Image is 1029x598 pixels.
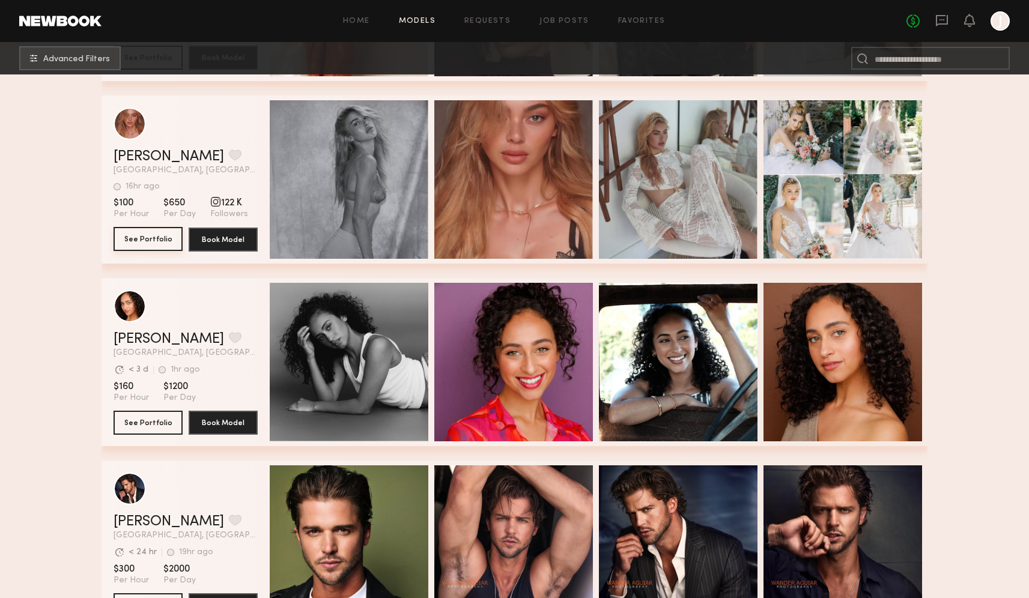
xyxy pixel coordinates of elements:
span: $2000 [163,563,196,575]
span: Per Day [163,209,196,220]
a: J [991,11,1010,31]
span: 122 K [210,197,248,209]
span: Per Day [163,393,196,403]
a: Models [399,17,436,25]
a: See Portfolio [114,228,183,252]
div: 1hr ago [171,366,200,374]
span: Per Hour [114,575,149,586]
span: $1200 [163,381,196,393]
button: See Portfolio [114,411,183,435]
a: Requests [464,17,511,25]
span: Followers [210,209,248,220]
span: $160 [114,381,149,393]
button: Advanced Filters [19,46,121,70]
span: Per Hour [114,209,149,220]
span: $100 [114,197,149,209]
button: See Portfolio [114,227,183,251]
div: < 3 d [129,366,148,374]
span: $300 [114,563,149,575]
div: 19hr ago [179,548,213,557]
a: [PERSON_NAME] [114,332,224,346]
button: Book Model [189,411,258,435]
span: [GEOGRAPHIC_DATA], [GEOGRAPHIC_DATA] [114,349,258,357]
span: Per Day [163,575,196,586]
span: [GEOGRAPHIC_DATA], [GEOGRAPHIC_DATA] [114,531,258,540]
div: 16hr ago [126,183,160,191]
a: Job Posts [539,17,589,25]
a: Home [343,17,370,25]
span: Per Hour [114,393,149,403]
a: [PERSON_NAME] [114,149,224,164]
button: Book Model [189,228,258,252]
span: [GEOGRAPHIC_DATA], [GEOGRAPHIC_DATA] [114,166,258,175]
span: $650 [163,197,196,209]
a: Favorites [618,17,666,25]
span: Advanced Filters [43,55,110,64]
a: [PERSON_NAME] [114,515,224,529]
div: < 24 hr [129,548,157,557]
